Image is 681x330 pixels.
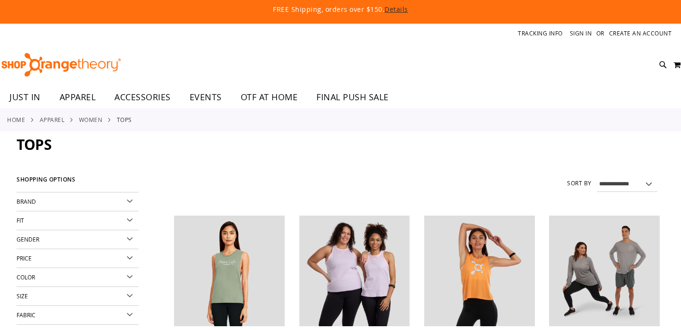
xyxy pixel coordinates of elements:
[241,87,298,108] span: OTF AT HOME
[190,87,222,108] span: EVENTS
[424,216,535,326] img: Crop Mesh Muscle Tank primary image
[114,87,171,108] span: ACCESSORIES
[17,211,139,230] div: Fit
[316,87,389,108] span: FINAL PUSH SALE
[17,311,35,319] span: Fabric
[567,179,592,187] label: Sort By
[299,216,410,328] a: Rib Tank w/ Contrast Binding primary image
[17,230,139,249] div: Gender
[7,115,25,124] a: Home
[57,5,624,14] p: FREE Shipping, orders over $150.
[307,87,398,108] a: FINAL PUSH SALE
[570,29,592,37] a: Sign In
[60,87,96,108] span: APPAREL
[424,216,535,328] a: Crop Mesh Muscle Tank primary image
[79,115,103,124] a: WOMEN
[17,198,36,205] span: Brand
[17,192,139,211] div: Brand
[17,172,139,192] strong: Shopping Options
[17,287,139,306] div: Size
[17,273,35,281] span: Color
[17,306,139,325] div: Fabric
[180,87,231,108] a: EVENTS
[299,216,410,326] img: Rib Tank w/ Contrast Binding primary image
[384,5,408,14] a: Details
[549,216,660,326] img: Unisex Long Sleeve Mesh Tee primary image
[50,87,105,108] a: APPAREL
[17,235,39,243] span: Gender
[117,115,132,124] strong: Tops
[17,268,139,287] div: Color
[549,216,660,328] a: Unisex Long Sleeve Mesh Tee primary image
[609,29,672,37] a: Create an Account
[17,249,139,268] div: Price
[17,217,24,224] span: Fit
[17,135,52,154] span: Tops
[17,292,28,300] span: Size
[17,254,32,262] span: Price
[40,115,65,124] a: APPAREL
[174,216,285,326] img: Muscle Tank
[9,87,41,108] span: JUST IN
[231,87,307,108] a: OTF AT HOME
[518,29,563,37] a: Tracking Info
[174,216,285,328] a: Muscle Tank
[105,87,180,108] a: ACCESSORIES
